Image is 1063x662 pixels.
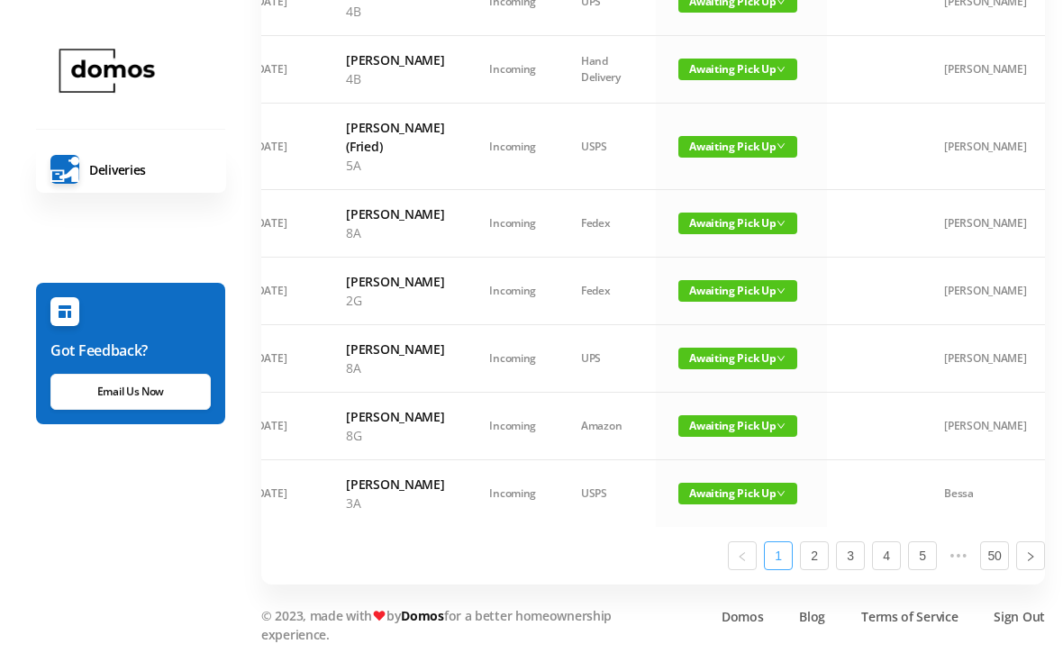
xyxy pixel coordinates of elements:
a: 1 [765,542,792,569]
p: 3A [346,494,444,512]
p: 2G [346,291,444,310]
td: [DATE] [231,104,323,190]
td: [PERSON_NAME] [922,258,1049,325]
li: Next Page [1016,541,1045,570]
a: 4 [873,542,900,569]
i: icon: down [777,422,786,431]
li: Previous Page [728,541,757,570]
td: [DATE] [231,36,323,104]
td: UPS [559,325,656,393]
li: 50 [980,541,1009,570]
p: 8A [346,358,444,377]
i: icon: down [777,489,786,498]
p: © 2023, made with by for a better homeownership experience. [261,606,662,644]
td: Incoming [467,325,559,393]
p: 8G [346,426,444,445]
td: [PERSON_NAME] [922,104,1049,190]
td: [DATE] [231,325,323,393]
td: Incoming [467,258,559,325]
p: 8A [346,223,444,242]
span: Awaiting Pick Up [678,415,797,437]
li: 2 [800,541,829,570]
span: Awaiting Pick Up [678,280,797,302]
h6: [PERSON_NAME] [346,340,444,358]
td: Incoming [467,190,559,258]
a: Email Us Now [50,374,211,410]
p: 4B [346,69,444,88]
span: Awaiting Pick Up [678,483,797,504]
h6: [PERSON_NAME] (Fried) [346,118,444,156]
li: 5 [908,541,937,570]
td: [PERSON_NAME] [922,393,1049,460]
h6: [PERSON_NAME] [346,204,444,223]
td: Incoming [467,36,559,104]
a: Blog [799,607,825,626]
a: 50 [981,542,1008,569]
span: Awaiting Pick Up [678,348,797,369]
h6: [PERSON_NAME] [346,475,444,494]
a: 2 [801,542,828,569]
i: icon: down [777,354,786,363]
td: [DATE] [231,460,323,527]
i: icon: down [777,286,786,295]
a: Sign Out [994,607,1045,626]
p: 5A [346,156,444,175]
p: 4B [346,2,444,21]
i: icon: down [777,65,786,74]
td: Hand Delivery [559,36,656,104]
a: Deliveries [36,146,226,193]
li: 1 [764,541,793,570]
td: Incoming [467,393,559,460]
li: 3 [836,541,865,570]
li: 4 [872,541,901,570]
td: Fedex [559,258,656,325]
i: icon: down [777,141,786,150]
h6: [PERSON_NAME] [346,407,444,426]
h6: Got Feedback? [50,340,211,361]
a: 5 [909,542,936,569]
a: Terms of Service [861,607,958,626]
td: Incoming [467,460,559,527]
h6: [PERSON_NAME] [346,272,444,291]
a: Domos [722,607,764,626]
h6: [PERSON_NAME] [346,50,444,69]
span: Awaiting Pick Up [678,136,797,158]
span: ••• [944,541,973,570]
i: icon: right [1025,551,1036,562]
span: Awaiting Pick Up [678,59,797,80]
td: [PERSON_NAME] [922,190,1049,258]
td: [DATE] [231,393,323,460]
a: 3 [837,542,864,569]
li: Next 5 Pages [944,541,973,570]
td: Bessa [922,460,1049,527]
i: icon: left [737,551,748,562]
td: [DATE] [231,258,323,325]
td: Incoming [467,104,559,190]
td: USPS [559,104,656,190]
td: USPS [559,460,656,527]
a: Domos [401,607,444,624]
td: [PERSON_NAME] [922,325,1049,393]
td: Amazon [559,393,656,460]
span: Awaiting Pick Up [678,213,797,234]
td: Fedex [559,190,656,258]
td: [DATE] [231,190,323,258]
td: [PERSON_NAME] [922,36,1049,104]
i: icon: down [777,219,786,228]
